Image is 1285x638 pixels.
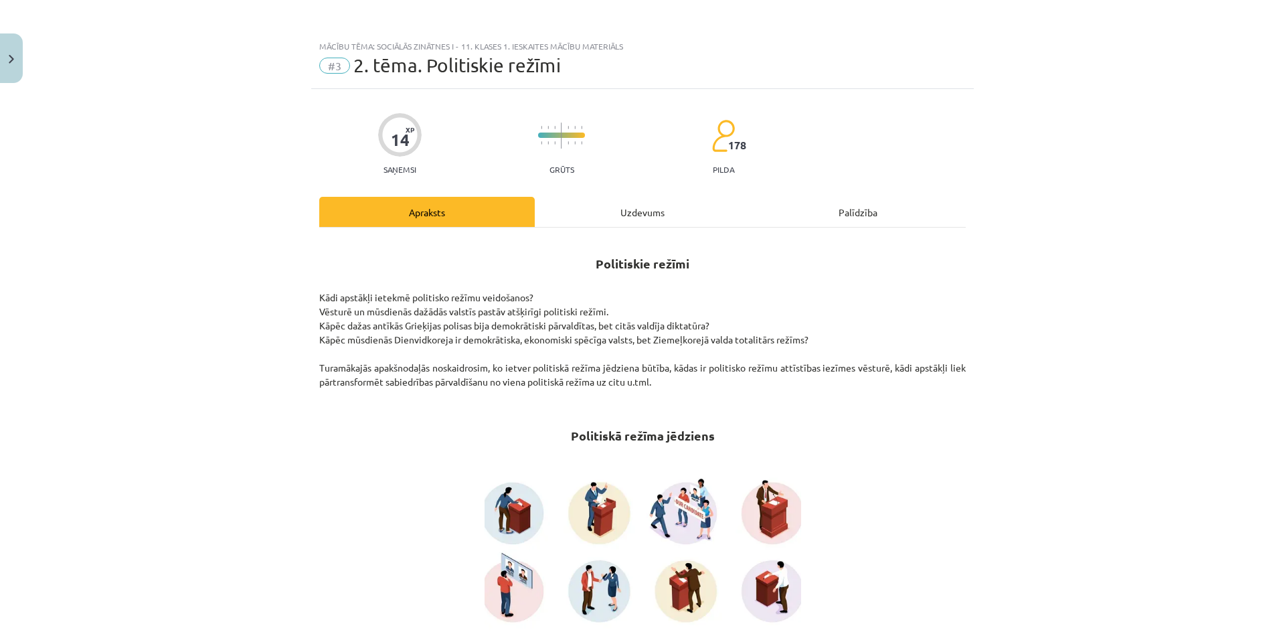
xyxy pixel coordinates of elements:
[713,165,734,174] p: pilda
[568,141,569,145] img: icon-short-line-57e1e144782c952c97e751825c79c345078a6d821885a25fce030b3d8c18986b.svg
[547,141,549,145] img: icon-short-line-57e1e144782c952c97e751825c79c345078a6d821885a25fce030b3d8c18986b.svg
[571,428,715,443] strong: Politiskā režīma jēdziens
[319,291,966,389] p: Kādi apstākļi ietekmē politisko režīmu veidošanos? Vēsturē un mūsdienās dažādās valstīs pastāv at...
[549,165,574,174] p: Grūts
[391,131,410,149] div: 14
[319,197,535,227] div: Apraksts
[711,119,735,153] img: students-c634bb4e5e11cddfef0936a35e636f08e4e9abd3cc4e673bd6f9a4125e45ecb1.svg
[353,54,561,76] span: 2. tēma. Politiskie režīmi
[406,126,414,133] span: XP
[750,197,966,227] div: Palīdzība
[541,141,542,145] img: icon-short-line-57e1e144782c952c97e751825c79c345078a6d821885a25fce030b3d8c18986b.svg
[574,141,576,145] img: icon-short-line-57e1e144782c952c97e751825c79c345078a6d821885a25fce030b3d8c18986b.svg
[568,126,569,129] img: icon-short-line-57e1e144782c952c97e751825c79c345078a6d821885a25fce030b3d8c18986b.svg
[319,42,966,51] div: Mācību tēma: Sociālās zinātnes i - 11. klases 1. ieskaites mācību materiāls
[581,126,582,129] img: icon-short-line-57e1e144782c952c97e751825c79c345078a6d821885a25fce030b3d8c18986b.svg
[9,55,14,64] img: icon-close-lesson-0947bae3869378f0d4975bcd49f059093ad1ed9edebbc8119c70593378902aed.svg
[728,139,746,151] span: 178
[554,126,555,129] img: icon-short-line-57e1e144782c952c97e751825c79c345078a6d821885a25fce030b3d8c18986b.svg
[561,123,562,149] img: icon-long-line-d9ea69661e0d244f92f715978eff75569469978d946b2353a9bb055b3ed8787d.svg
[547,126,549,129] img: icon-short-line-57e1e144782c952c97e751825c79c345078a6d821885a25fce030b3d8c18986b.svg
[581,141,582,145] img: icon-short-line-57e1e144782c952c97e751825c79c345078a6d821885a25fce030b3d8c18986b.svg
[554,141,555,145] img: icon-short-line-57e1e144782c952c97e751825c79c345078a6d821885a25fce030b3d8c18986b.svg
[596,256,689,271] strong: Politiskie režīmi
[541,126,542,129] img: icon-short-line-57e1e144782c952c97e751825c79c345078a6d821885a25fce030b3d8c18986b.svg
[378,165,422,174] p: Saņemsi
[319,58,350,74] span: #3
[574,126,576,129] img: icon-short-line-57e1e144782c952c97e751825c79c345078a6d821885a25fce030b3d8c18986b.svg
[535,197,750,227] div: Uzdevums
